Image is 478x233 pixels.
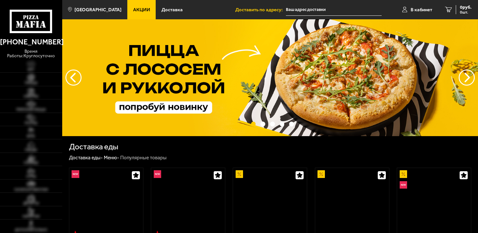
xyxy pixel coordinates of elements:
[72,170,79,178] img: Новинка
[317,170,325,178] img: Акционный
[289,122,294,126] button: точки переключения
[251,122,256,126] button: точки переключения
[154,170,161,178] img: Новинка
[104,155,119,161] a: Меню-
[69,143,118,151] h1: Доставка еды
[460,5,472,10] span: 0 руб.
[161,7,183,12] span: Доставка
[286,4,382,16] input: Ваш адрес доставки
[459,70,475,86] button: предыдущий
[460,10,472,14] span: 0 шт.
[280,122,285,126] button: точки переключения
[260,122,265,126] button: точки переключения
[400,181,407,189] img: Новинка
[270,122,275,126] button: точки переключения
[400,170,407,178] img: Акционный
[236,170,243,178] img: Акционный
[120,154,167,161] div: Популярные товары
[69,155,103,161] a: Доставка еды-
[65,70,82,86] button: следующий
[74,7,122,12] span: [GEOGRAPHIC_DATA]
[133,7,150,12] span: Акции
[235,7,286,12] span: Доставить по адресу:
[411,7,432,12] span: В кабинет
